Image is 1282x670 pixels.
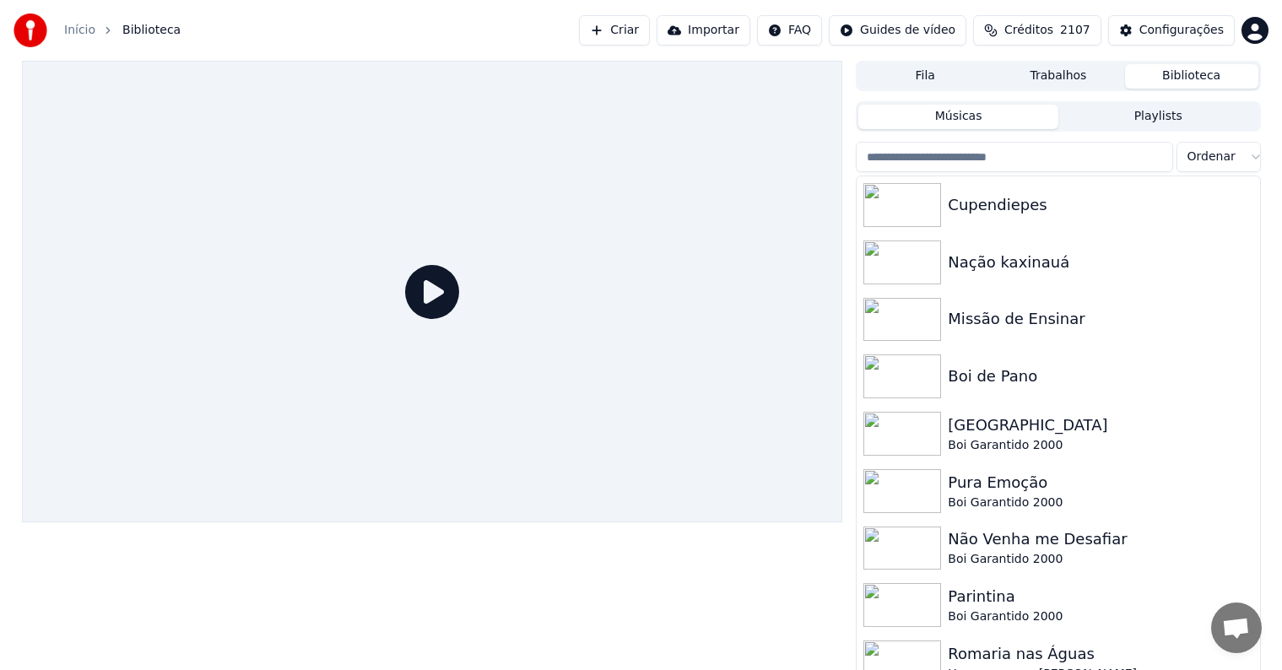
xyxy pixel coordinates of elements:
button: Guides de vídeo [829,15,966,46]
div: Nação kaxinauá [948,251,1252,274]
a: Início [64,22,95,39]
div: Boi Garantido 2000 [948,551,1252,568]
div: Não Venha me Desafiar [948,527,1252,551]
button: Créditos2107 [973,15,1101,46]
div: Pura Emoção [948,471,1252,494]
div: Parintina [948,585,1252,608]
button: Trabalhos [992,64,1125,89]
button: Músicas [858,105,1058,129]
span: Ordenar [1187,149,1236,165]
button: FAQ [757,15,822,46]
div: Romaria nas Águas [948,642,1252,666]
div: Cupendiepes [948,193,1252,217]
span: Biblioteca [122,22,181,39]
a: Bate-papo aberto [1211,602,1262,653]
span: 2107 [1060,22,1090,39]
button: Importar [657,15,750,46]
div: Configurações [1139,22,1224,39]
button: Fila [858,64,992,89]
button: Configurações [1108,15,1235,46]
span: Créditos [1004,22,1053,39]
button: Biblioteca [1125,64,1258,89]
div: Boi de Pano [948,365,1252,388]
div: Boi Garantido 2000 [948,437,1252,454]
button: Playlists [1058,105,1258,129]
nav: breadcrumb [64,22,181,39]
div: Boi Garantido 2000 [948,608,1252,625]
div: Boi Garantido 2000 [948,494,1252,511]
img: youka [14,14,47,47]
div: [GEOGRAPHIC_DATA] [948,413,1252,437]
button: Criar [579,15,650,46]
div: Missão de Ensinar [948,307,1252,331]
